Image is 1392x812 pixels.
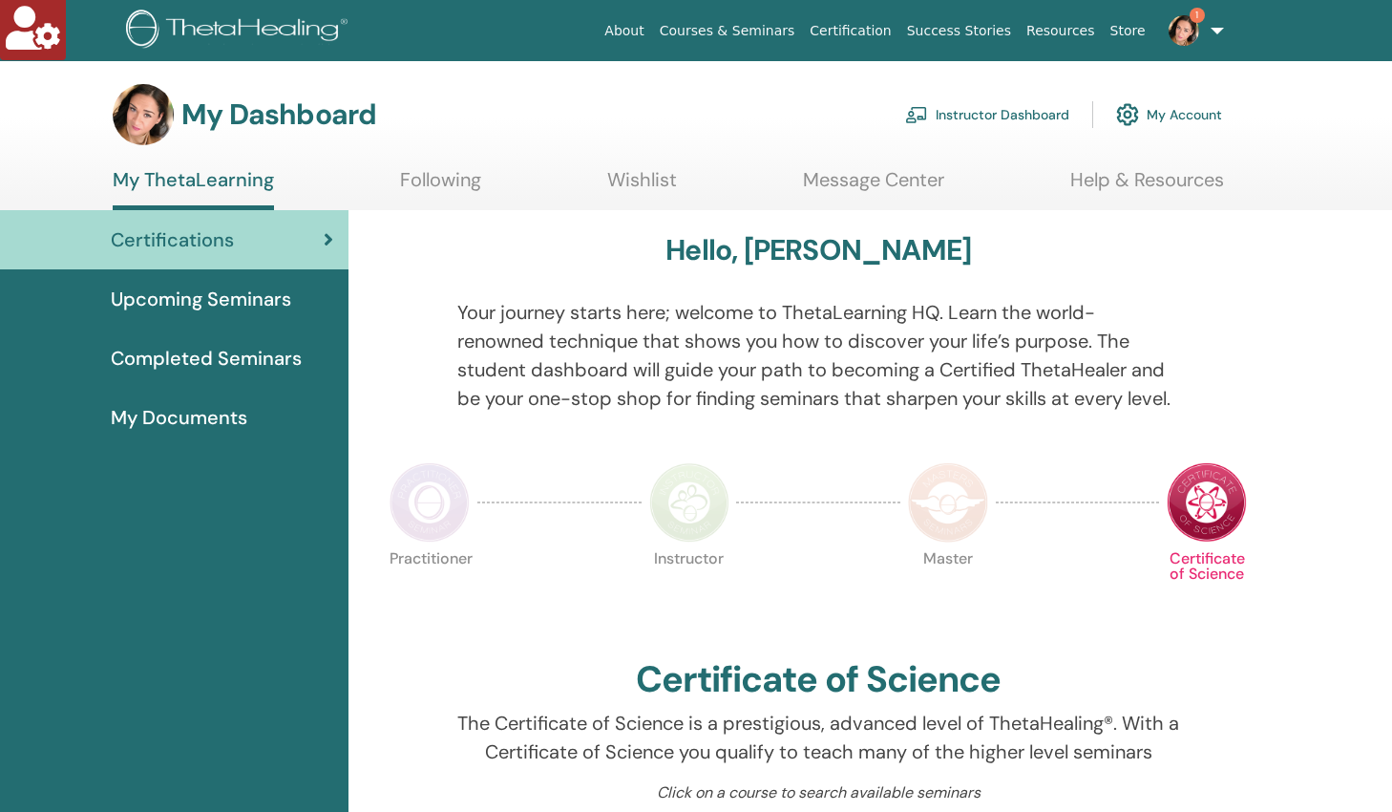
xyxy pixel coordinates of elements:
[1103,13,1153,49] a: Store
[111,225,234,254] span: Certifications
[899,13,1019,49] a: Success Stories
[803,168,944,205] a: Message Center
[457,709,1179,766] p: The Certificate of Science is a prestigious, advanced level of ThetaHealing®. With a Certificate ...
[111,285,291,313] span: Upcoming Seminars
[457,298,1179,413] p: Your journey starts here; welcome to ThetaLearning HQ. Learn the world-renowned technique that sh...
[636,658,1001,702] h2: Certificate of Science
[665,233,971,267] h3: Hello, [PERSON_NAME]
[1116,98,1139,131] img: cog.svg
[400,168,481,205] a: Following
[113,168,274,210] a: My ThetaLearning
[1167,462,1247,543] img: Certificate of Science
[111,344,302,373] span: Completed Seminars
[1190,8,1205,23] span: 1
[908,551,988,631] p: Master
[390,462,470,543] img: Practitioner
[1169,15,1199,46] img: default.jpg
[113,84,174,145] img: default.jpg
[390,551,470,631] p: Practitioner
[181,97,376,132] h3: My Dashboard
[1070,168,1224,205] a: Help & Resources
[1116,94,1222,136] a: My Account
[1019,13,1103,49] a: Resources
[649,462,729,543] img: Instructor
[607,168,677,205] a: Wishlist
[802,13,898,49] a: Certification
[111,403,247,432] span: My Documents
[457,781,1179,804] p: Click on a course to search available seminars
[908,462,988,543] img: Master
[652,13,803,49] a: Courses & Seminars
[649,551,729,631] p: Instructor
[905,94,1069,136] a: Instructor Dashboard
[126,10,354,53] img: logo.png
[905,106,928,123] img: chalkboard-teacher.svg
[1167,551,1247,631] p: Certificate of Science
[597,13,651,49] a: About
